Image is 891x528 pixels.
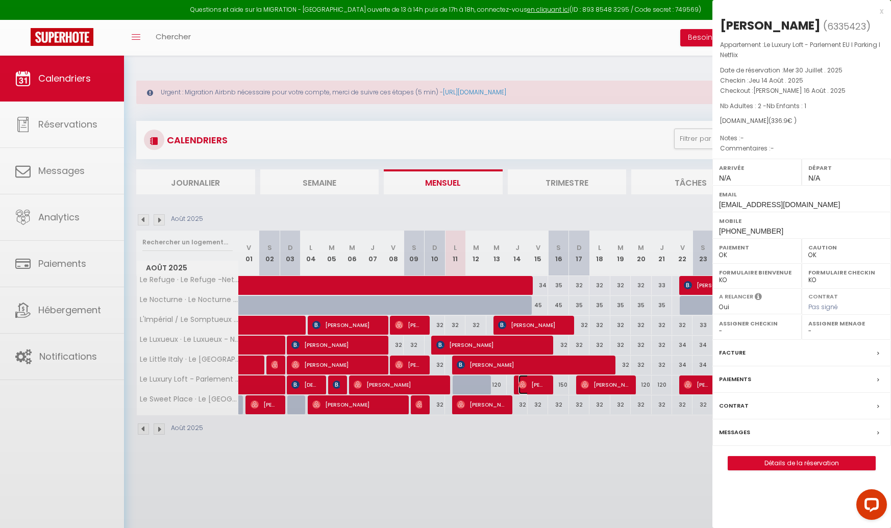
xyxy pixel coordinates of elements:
[720,65,883,76] p: Date de réservation :
[720,86,883,96] p: Checkout :
[783,66,843,74] span: Mer 30 Juillet . 2025
[720,40,883,60] p: Appartement :
[720,17,821,34] div: [PERSON_NAME]
[769,116,797,125] span: ( € )
[766,102,806,110] span: Nb Enfants : 1
[719,374,751,385] label: Paiements
[728,456,876,470] button: Détails de la réservation
[848,485,891,528] iframe: LiveChat chat widget
[719,189,884,199] label: Email
[719,163,795,173] label: Arrivée
[720,116,883,126] div: [DOMAIN_NAME]
[719,227,783,235] span: [PHONE_NUMBER]
[719,427,750,438] label: Messages
[720,143,883,154] p: Commentaires :
[808,174,820,182] span: N/A
[720,76,883,86] p: Checkin :
[719,200,840,209] span: [EMAIL_ADDRESS][DOMAIN_NAME]
[740,134,744,142] span: -
[720,133,883,143] p: Notes :
[719,292,753,301] label: A relancer
[808,163,884,173] label: Départ
[720,102,806,110] span: Nb Adultes : 2 -
[719,400,749,411] label: Contrat
[753,86,846,95] span: [PERSON_NAME] 16 Août . 2025
[808,318,884,329] label: Assigner Menage
[719,318,795,329] label: Assigner Checkin
[719,174,731,182] span: N/A
[720,40,880,59] span: Le Luxury Loft - Parlement EU l Parking l Netflix
[771,116,787,125] span: 336.9
[755,292,762,304] i: Sélectionner OUI si vous souhaiter envoyer les séquences de messages post-checkout
[719,347,746,358] label: Facture
[823,19,871,33] span: ( )
[749,76,803,85] span: Jeu 14 Août . 2025
[771,144,774,153] span: -
[808,292,838,299] label: Contrat
[827,20,866,33] span: 6335423
[712,5,883,17] div: x
[808,242,884,253] label: Caution
[728,457,875,470] a: Détails de la réservation
[808,303,838,311] span: Pas signé
[808,267,884,278] label: Formulaire Checkin
[719,267,795,278] label: Formulaire Bienvenue
[719,242,795,253] label: Paiement
[719,216,884,226] label: Mobile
